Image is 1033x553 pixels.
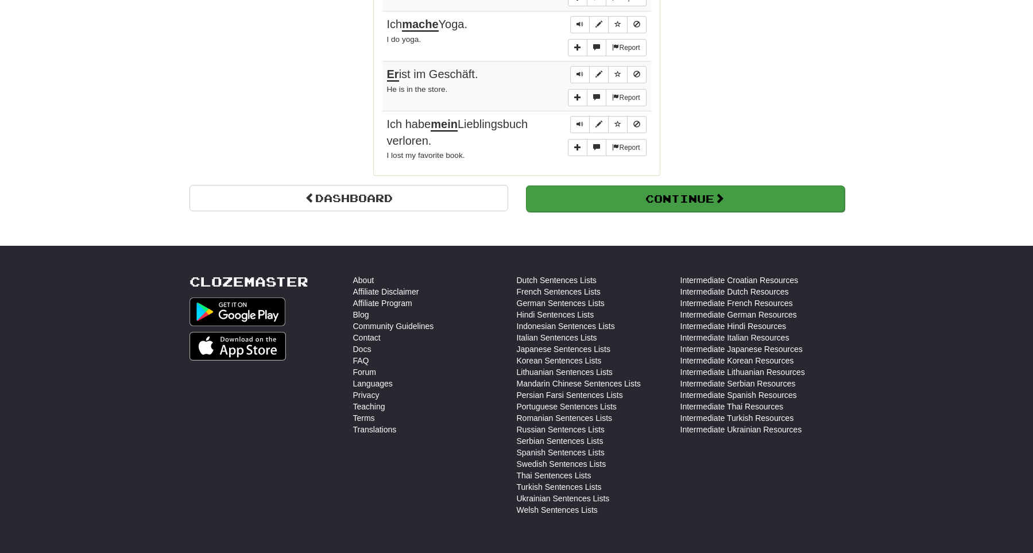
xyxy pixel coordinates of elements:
[189,297,286,326] img: Get it on Google Play
[680,378,796,389] a: Intermediate Serbian Resources
[517,378,641,389] a: Mandarin Chinese Sentences Lists
[680,286,789,297] a: Intermediate Dutch Resources
[680,424,802,435] a: Intermediate Ukrainian Resources
[517,412,613,424] a: Romanian Sentences Lists
[589,16,609,33] button: Edit sentence
[608,66,628,83] button: Toggle favorite
[568,39,646,56] div: More sentence controls
[353,343,372,355] a: Docs
[517,332,597,343] a: Italian Sentences Lists
[568,89,587,106] button: Add sentence to collection
[606,139,646,156] button: Report
[517,286,601,297] a: French Sentences Lists
[608,16,628,33] button: Toggle favorite
[680,320,786,332] a: Intermediate Hindi Resources
[387,18,468,32] span: Ich Yoga.
[570,116,590,133] button: Play sentence audio
[189,185,508,211] a: Dashboard
[517,470,591,481] a: Thai Sentences Lists
[680,366,805,378] a: Intermediate Lithuanian Resources
[517,389,623,401] a: Persian Farsi Sentences Lists
[402,18,438,32] u: mache
[353,355,369,366] a: FAQ
[517,309,594,320] a: Hindi Sentences Lists
[353,424,397,435] a: Translations
[517,435,603,447] a: Serbian Sentences Lists
[517,274,597,286] a: Dutch Sentences Lists
[680,355,794,366] a: Intermediate Korean Resources
[387,68,399,82] u: Er
[570,16,590,33] button: Play sentence audio
[589,66,609,83] button: Edit sentence
[517,401,617,412] a: Portuguese Sentences Lists
[589,116,609,133] button: Edit sentence
[680,274,798,286] a: Intermediate Croatian Resources
[517,458,606,470] a: Swedish Sentences Lists
[568,139,587,156] button: Add sentence to collection
[680,401,784,412] a: Intermediate Thai Resources
[570,116,647,133] div: Sentence controls
[353,401,385,412] a: Teaching
[568,39,587,56] button: Add sentence to collection
[189,274,308,289] a: Clozemaster
[353,366,376,378] a: Forum
[570,66,590,83] button: Play sentence audio
[680,412,794,424] a: Intermediate Turkish Resources
[517,343,610,355] a: Japanese Sentences Lists
[680,389,797,401] a: Intermediate Spanish Resources
[568,139,646,156] div: More sentence controls
[517,355,602,366] a: Korean Sentences Lists
[608,116,628,133] button: Toggle favorite
[680,332,790,343] a: Intermediate Italian Resources
[387,85,448,94] small: He is in the store.
[353,320,434,332] a: Community Guidelines
[517,366,613,378] a: Lithuanian Sentences Lists
[431,118,458,132] u: mein
[353,274,374,286] a: About
[517,297,605,309] a: German Sentences Lists
[353,389,380,401] a: Privacy
[606,39,646,56] button: Report
[680,343,803,355] a: Intermediate Japanese Resources
[570,16,647,33] div: Sentence controls
[189,332,287,361] img: Get it on App Store
[517,424,605,435] a: Russian Sentences Lists
[517,320,615,332] a: Indonesian Sentences Lists
[353,332,381,343] a: Contact
[680,309,797,320] a: Intermediate German Resources
[387,151,465,160] small: I lost my favorite book.
[353,378,393,389] a: Languages
[680,297,793,309] a: Intermediate French Resources
[517,493,610,504] a: Ukrainian Sentences Lists
[353,309,369,320] a: Blog
[517,481,602,493] a: Turkish Sentences Lists
[387,118,528,147] span: Ich habe Lieblingsbuch verloren.
[517,447,605,458] a: Spanish Sentences Lists
[387,68,478,82] span: ist im Geschäft.
[606,89,646,106] button: Report
[526,185,845,212] button: Continue
[353,297,412,309] a: Affiliate Program
[353,286,419,297] a: Affiliate Disclaimer
[570,66,647,83] div: Sentence controls
[517,504,598,516] a: Welsh Sentences Lists
[353,412,375,424] a: Terms
[627,66,647,83] button: Toggle ignore
[387,35,421,44] small: I do yoga.
[627,16,647,33] button: Toggle ignore
[627,116,647,133] button: Toggle ignore
[568,89,646,106] div: More sentence controls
